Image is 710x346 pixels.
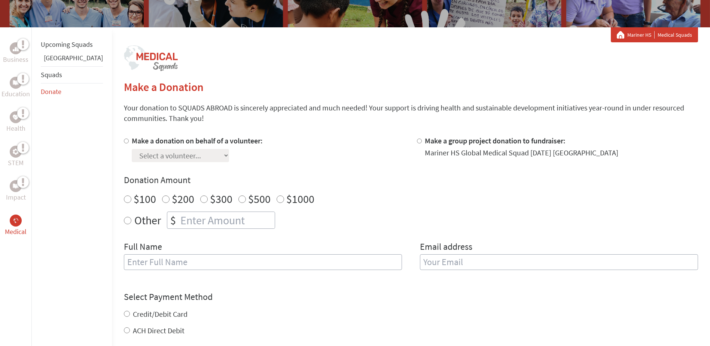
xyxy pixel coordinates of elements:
[1,77,30,99] a: EducationEducation
[10,180,22,192] div: Impact
[41,84,103,100] li: Donate
[10,111,22,123] div: Health
[3,42,28,65] a: BusinessBusiness
[41,87,61,96] a: Donate
[1,89,30,99] p: Education
[10,146,22,158] div: STEM
[286,192,314,206] label: $1000
[41,70,62,79] a: Squads
[124,80,698,94] h2: Make a Donation
[44,54,103,62] a: [GEOGRAPHIC_DATA]
[124,103,698,124] p: Your donation to SQUADS ABROAD is sincerely appreciated and much needed! Your support is driving ...
[133,326,185,335] label: ACH Direct Debit
[41,66,103,84] li: Squads
[5,215,27,237] a: MedicalMedical
[420,241,472,254] label: Email address
[134,212,161,229] label: Other
[13,115,19,119] img: Health
[167,212,179,228] div: $
[124,291,698,303] h4: Select Payment Method
[13,149,19,155] img: STEM
[124,45,178,71] img: logo-medical-squads.png
[10,77,22,89] div: Education
[425,136,566,145] label: Make a group project donation to fundraiser:
[41,40,93,49] a: Upcoming Squads
[8,146,24,168] a: STEMSTEM
[172,192,194,206] label: $200
[425,148,618,158] div: Mariner HS Global Medical Squad [DATE] [GEOGRAPHIC_DATA]
[248,192,271,206] label: $500
[124,174,698,186] h4: Donation Amount
[6,180,26,203] a: ImpactImpact
[6,192,26,203] p: Impact
[13,45,19,51] img: Business
[13,183,19,189] img: Impact
[8,158,24,168] p: STEM
[41,36,103,53] li: Upcoming Squads
[124,254,402,270] input: Enter Full Name
[420,254,698,270] input: Your Email
[6,123,25,134] p: Health
[124,241,162,254] label: Full Name
[10,215,22,227] div: Medical
[179,212,275,228] input: Enter Amount
[133,309,188,319] label: Credit/Debit Card
[5,227,27,237] p: Medical
[132,136,263,145] label: Make a donation on behalf of a volunteer:
[134,192,156,206] label: $100
[210,192,232,206] label: $300
[617,31,692,39] div: Medical Squads
[6,111,25,134] a: HealthHealth
[10,42,22,54] div: Business
[13,218,19,224] img: Medical
[3,54,28,65] p: Business
[627,31,655,39] a: Mariner HS
[41,53,103,66] li: Belize
[13,80,19,85] img: Education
